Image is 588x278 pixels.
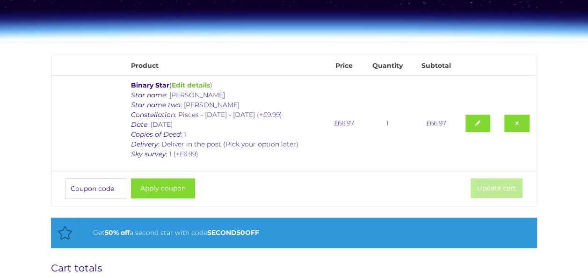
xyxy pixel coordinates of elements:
[131,130,181,139] i: Copies of Deed
[414,56,458,75] th: Subtotal
[131,101,181,109] i: Star name two
[426,119,430,127] span: £
[504,115,530,132] a: Remove this item
[334,119,338,127] span: £
[172,81,210,89] a: Edit details
[334,119,354,127] bdi: 66.97
[207,228,259,237] b: SECOND50OFF
[131,91,166,99] i: Star name
[426,119,446,127] bdi: 66.97
[105,228,130,237] b: 50% off
[131,150,166,158] i: Sky survey
[126,75,327,171] td: ( )
[361,56,414,75] th: Quantity
[471,178,523,198] button: Update cart
[131,110,175,119] i: Constellation
[131,120,147,129] i: Date
[131,90,323,159] p: : [PERSON_NAME] : [PERSON_NAME] : Pisces - [DATE] - [DATE] (+£9.99) : [DATE] : 1 : Deliver in the...
[131,178,195,198] button: Apply coupon
[65,178,126,199] input: Coupon code
[327,56,361,75] th: Price
[93,227,511,239] div: Get a second star with code
[361,75,414,171] td: 1
[131,140,158,148] i: Delivery
[131,81,169,89] b: Binary Star
[126,56,327,75] th: Product
[51,262,284,274] h2: Cart totals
